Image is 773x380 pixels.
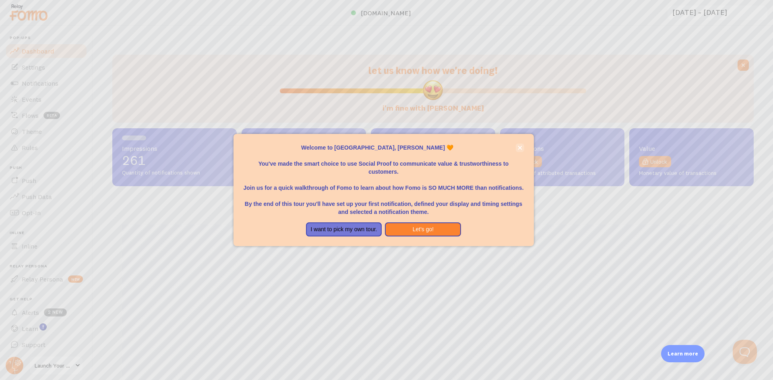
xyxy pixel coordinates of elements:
p: Join us for a quick walkthrough of Fomo to learn about how Fomo is SO MUCH MORE than notifications. [243,176,524,192]
button: close, [516,144,524,152]
button: I want to pick my own tour. [306,222,382,237]
p: Learn more [668,350,698,357]
div: Learn more [661,345,705,362]
p: You've made the smart choice to use Social Proof to communicate value & trustworthiness to custom... [243,152,524,176]
div: Welcome to Fomo, Victoria Pruett 🧡You&amp;#39;ve made the smart choice to use Social Proof to com... [234,134,534,246]
button: Let's go! [385,222,461,237]
p: By the end of this tour you'll have set up your first notification, defined your display and timi... [243,192,524,216]
p: Welcome to [GEOGRAPHIC_DATA], [PERSON_NAME] 🧡 [243,144,524,152]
